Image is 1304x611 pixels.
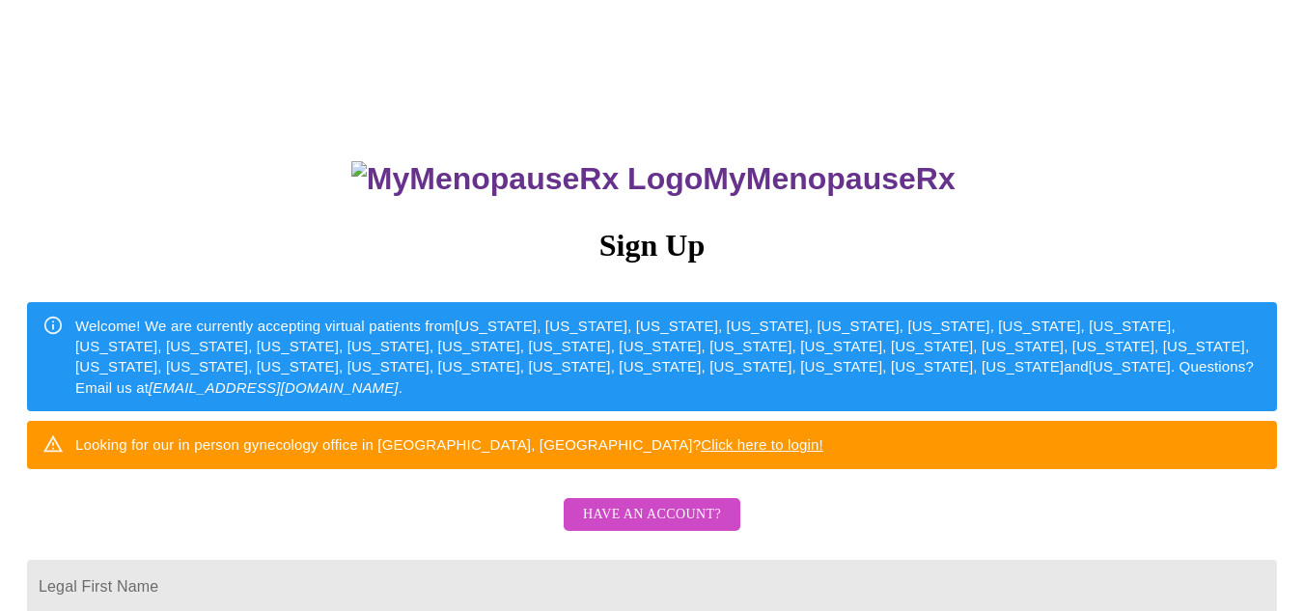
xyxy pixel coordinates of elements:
a: Have an account? [559,519,745,536]
button: Have an account? [564,498,740,532]
h3: Sign Up [27,228,1277,264]
div: Welcome! We are currently accepting virtual patients from [US_STATE], [US_STATE], [US_STATE], [US... [75,308,1262,406]
div: Looking for our in person gynecology office in [GEOGRAPHIC_DATA], [GEOGRAPHIC_DATA]? [75,427,823,462]
img: MyMenopauseRx Logo [351,161,703,197]
em: [EMAIL_ADDRESS][DOMAIN_NAME] [149,379,399,396]
a: Click here to login! [701,436,823,453]
h3: MyMenopauseRx [30,161,1278,197]
span: Have an account? [583,503,721,527]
